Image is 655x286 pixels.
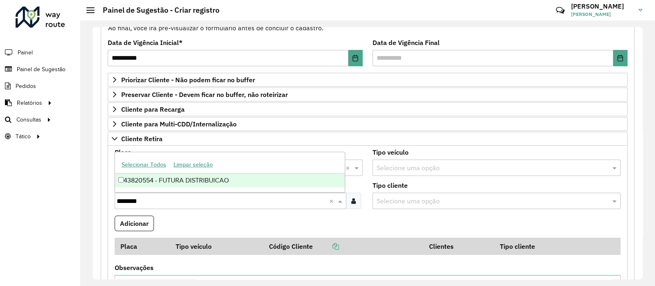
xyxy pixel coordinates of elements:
[115,216,154,231] button: Adicionar
[108,132,628,146] a: Cliente Retira
[16,115,41,124] span: Consultas
[115,238,170,255] th: Placa
[613,50,628,66] button: Choose Date
[373,180,408,190] label: Tipo cliente
[329,196,336,206] span: Clear all
[373,38,440,47] label: Data de Vigência Final
[263,238,424,255] th: Código Cliente
[551,2,569,19] a: Contato Rápido
[170,238,263,255] th: Tipo veículo
[121,106,185,113] span: Cliente para Recarga
[121,77,255,83] span: Priorizar Cliente - Não podem ficar no buffer
[571,11,632,18] span: [PERSON_NAME]
[115,263,154,272] label: Observações
[118,158,170,171] button: Selecionar Todos
[108,102,628,116] a: Cliente para Recarga
[17,99,42,107] span: Relatórios
[108,88,628,101] a: Preservar Cliente - Devem ficar no buffer, não roteirizar
[16,82,36,90] span: Pedidos
[121,135,163,142] span: Cliente Retira
[346,163,352,173] span: Clear all
[115,173,345,187] div: 43820554 - FUTURA DISTRIBUICAO
[424,238,495,255] th: Clientes
[108,117,628,131] a: Cliente para Multi-CDD/Internalização
[373,147,409,157] label: Tipo veículo
[313,242,339,250] a: Copiar
[17,65,65,74] span: Painel de Sugestão
[18,48,33,57] span: Painel
[494,238,586,255] th: Tipo cliente
[348,50,363,66] button: Choose Date
[95,6,219,15] h2: Painel de Sugestão - Criar registro
[108,73,628,87] a: Priorizar Cliente - Não podem ficar no buffer
[108,38,183,47] label: Data de Vigência Inicial
[121,121,237,127] span: Cliente para Multi-CDD/Internalização
[115,152,345,192] ng-dropdown-panel: Options list
[16,132,31,141] span: Tático
[115,147,131,157] label: Placa
[121,91,288,98] span: Preservar Cliente - Devem ficar no buffer, não roteirizar
[170,158,217,171] button: Limpar seleção
[571,2,632,10] h3: [PERSON_NAME]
